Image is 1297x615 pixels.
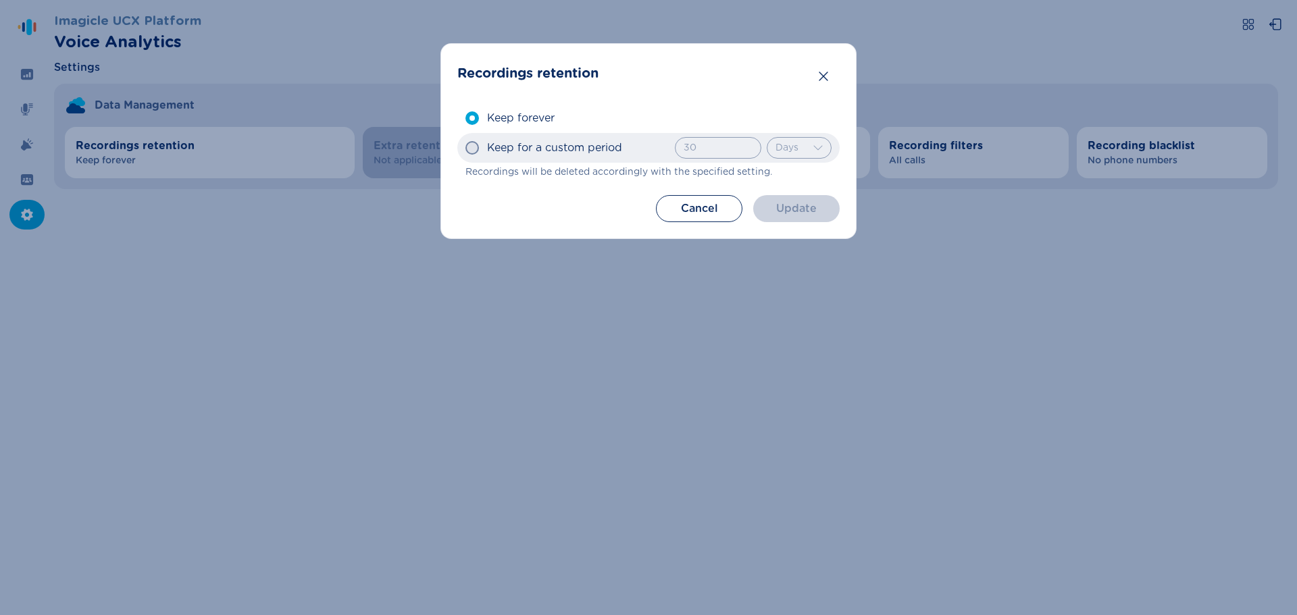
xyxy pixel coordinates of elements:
[753,195,840,222] button: Update
[656,195,742,222] button: Cancel
[465,165,840,179] span: Recordings will be deleted accordingly with the specified setting.
[810,63,837,90] button: Close
[487,140,622,156] span: Keep for a custom period
[457,60,840,87] header: Recordings retention
[487,110,555,126] span: Keep forever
